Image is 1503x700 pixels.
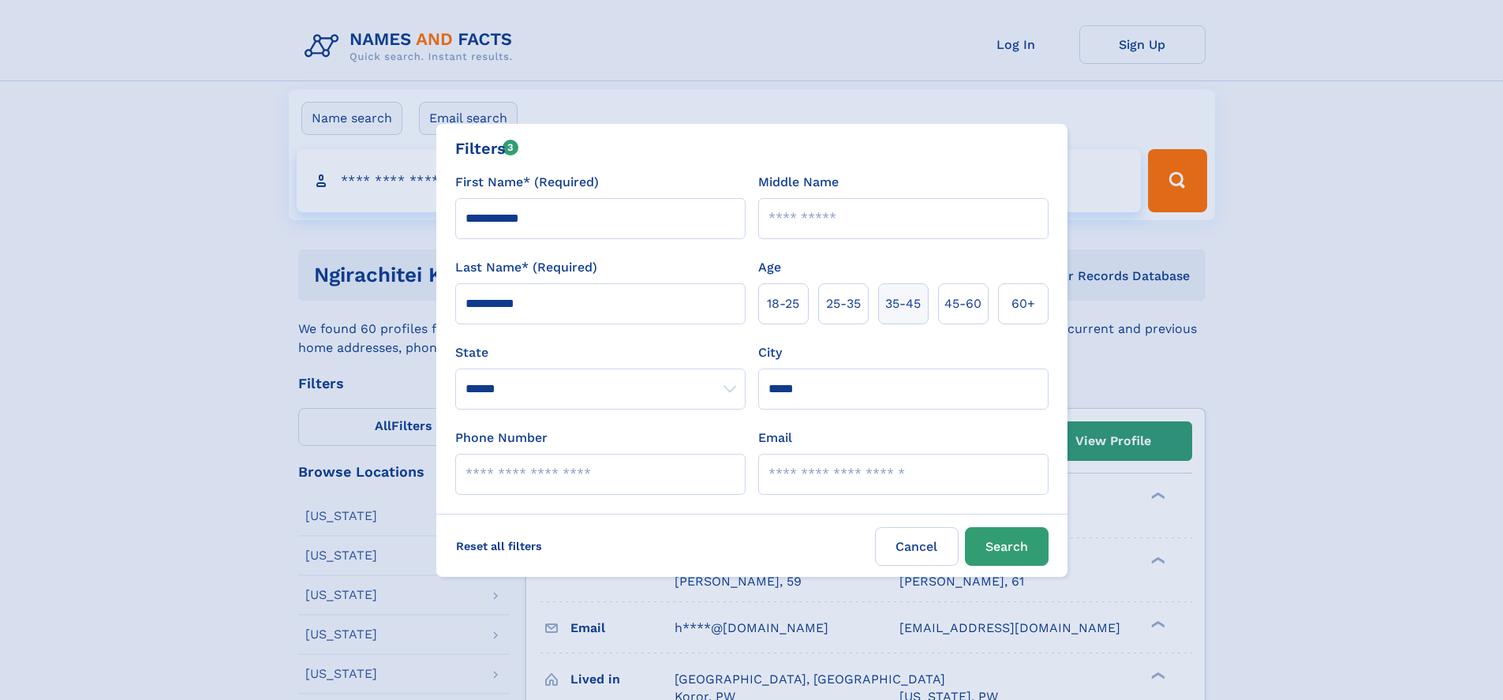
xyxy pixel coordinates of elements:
label: Email [758,429,792,447]
span: 45‑60 [944,294,981,313]
button: Search [965,527,1049,566]
label: Phone Number [455,429,548,447]
label: Cancel [875,527,959,566]
span: 25‑35 [826,294,861,313]
label: State [455,343,746,362]
label: Age [758,258,781,277]
span: 18‑25 [767,294,799,313]
label: Last Name* (Required) [455,258,597,277]
span: 60+ [1011,294,1035,313]
label: First Name* (Required) [455,173,599,192]
label: Middle Name [758,173,839,192]
div: Filters [455,137,519,160]
span: 35‑45 [885,294,921,313]
label: City [758,343,782,362]
label: Reset all filters [446,527,552,565]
